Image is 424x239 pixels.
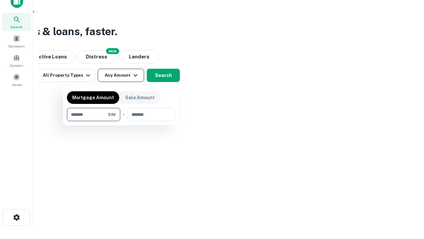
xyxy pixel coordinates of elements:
div: - [123,108,125,121]
p: Mortgage Amount [72,94,114,101]
span: $1M [108,112,116,118]
p: Sale Amount [125,94,155,101]
iframe: Chat Widget [391,186,424,218]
